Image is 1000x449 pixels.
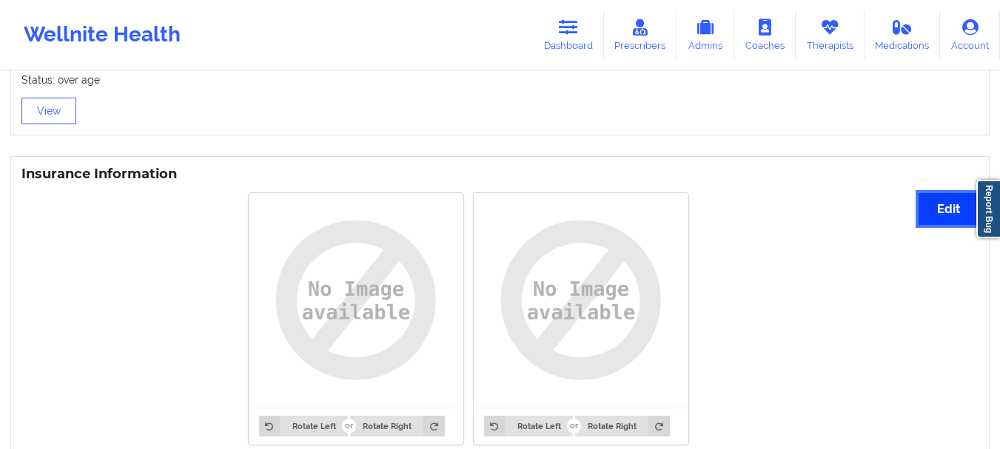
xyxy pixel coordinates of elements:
[865,10,941,59] a: Medications
[484,203,678,397] img: uy8AAAAYdEVYdFRodW1iOjpJbWFnZTo6SGVpZ2h0ADUxMo+NU4EAAAAXdEVYdFRodW1iOjpJbWFnZTo6V2lkdGgANTEyHHwD3...
[533,10,604,59] a: Dashboard
[677,10,734,59] a: Admins
[919,193,979,225] button: Edit
[21,72,979,87] p: Status: over age
[350,416,444,436] button: Rotate Right
[21,166,979,183] h3: Insurance Information
[796,10,865,59] a: Therapists
[976,180,1000,238] a: Report Bug
[734,10,796,59] a: Coaches
[259,416,348,436] button: Rotate Left
[575,416,669,436] button: Rotate Right
[604,10,677,59] a: Prescribers
[484,416,573,436] button: Rotate Left
[940,10,1000,59] a: Account
[259,203,453,397] img: uy8AAAAYdEVYdFRodW1iOjpJbWFnZTo6SGVpZ2h0ADUxMo+NU4EAAAAXdEVYdFRodW1iOjpJbWFnZTo6V2lkdGgANTEyHHwD3...
[21,98,76,124] button: View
